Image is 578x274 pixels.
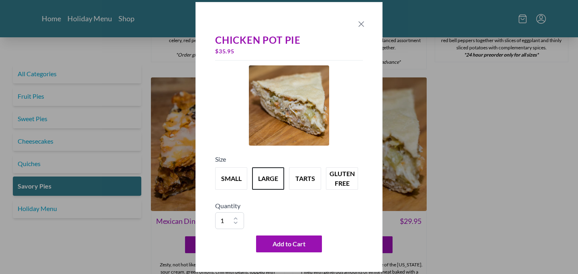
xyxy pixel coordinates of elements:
span: Add to Cart [273,239,305,249]
button: Variant Swatch [289,167,321,190]
button: Variant Swatch [326,167,358,190]
div: $ 35.95 [215,46,363,57]
img: Product Image [249,65,329,146]
button: Add to Cart [256,235,322,252]
button: Variant Swatch [215,167,247,190]
a: Product Image [249,65,329,148]
div: Chicken Pot Pie [215,35,363,46]
button: Close panel [356,19,366,29]
button: Variant Swatch [252,167,284,190]
h5: Quantity [215,201,363,211]
h5: Size [215,154,363,164]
